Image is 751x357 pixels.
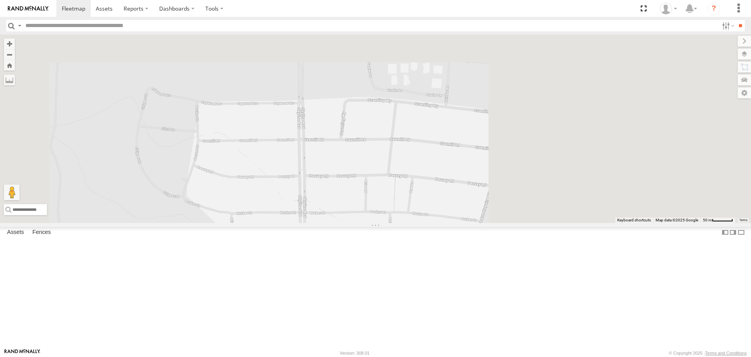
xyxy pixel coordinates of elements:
[669,351,747,355] div: © Copyright 2025 -
[4,60,15,71] button: Zoom Home
[4,185,20,200] button: Drag Pegman onto the map to open Street View
[3,227,28,238] label: Assets
[729,227,737,238] label: Dock Summary Table to the Right
[703,218,712,222] span: 50 m
[721,227,729,238] label: Dock Summary Table to the Left
[4,74,15,85] label: Measure
[617,217,651,223] button: Keyboard shortcuts
[16,20,23,31] label: Search Query
[657,3,680,14] div: Andrew Fisher
[739,218,747,221] a: Terms (opens in new tab)
[737,227,745,238] label: Hide Summary Table
[4,38,15,49] button: Zoom in
[8,6,49,11] img: rand-logo.svg
[29,227,55,238] label: Fences
[4,349,40,357] a: Visit our Website
[708,2,720,15] i: ?
[705,351,747,355] a: Terms and Conditions
[4,49,15,60] button: Zoom out
[738,87,751,98] label: Map Settings
[656,218,698,222] span: Map data ©2025 Google
[340,351,370,355] div: Version: 308.01
[701,217,735,223] button: Map Scale: 50 m per 50 pixels
[719,20,736,31] label: Search Filter Options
